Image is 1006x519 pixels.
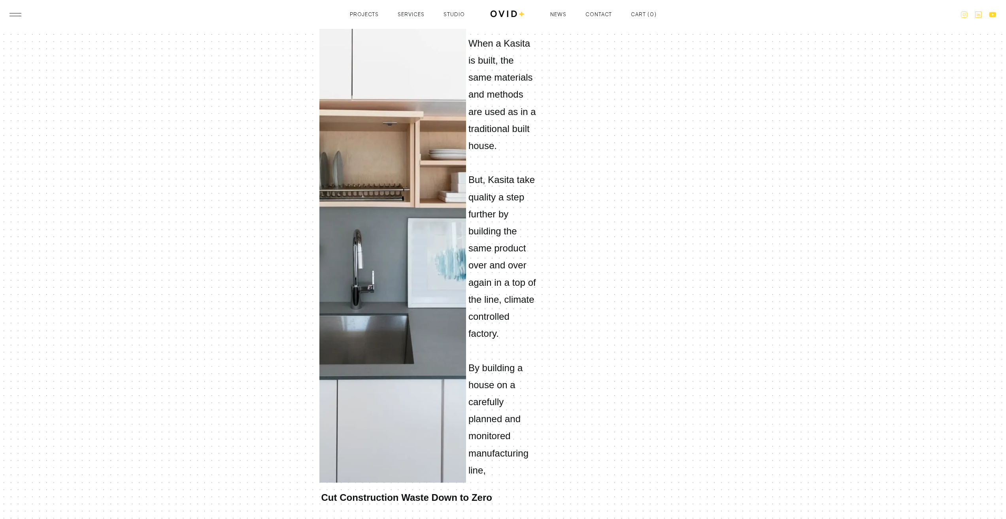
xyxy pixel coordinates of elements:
[655,12,657,17] div: )
[585,12,612,17] a: Contact
[444,12,465,17] a: Studio
[321,492,492,503] strong: Cut Construction Waste Down to Zero
[350,12,379,17] a: Projects
[631,12,657,17] a: Open empty cart
[550,12,566,17] a: News
[647,12,649,17] div: (
[398,12,425,17] a: Services
[631,12,646,17] div: Cart
[650,12,654,17] div: 0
